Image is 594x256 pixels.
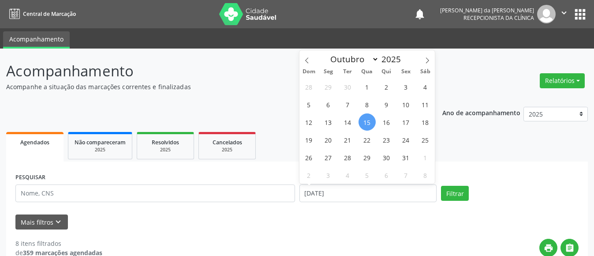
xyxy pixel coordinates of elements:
[378,78,395,95] span: Outubro 2, 2025
[15,171,45,184] label: PESQUISAR
[377,69,396,75] span: Qui
[378,96,395,113] span: Outubro 9, 2025
[544,243,553,253] i: print
[378,113,395,131] span: Outubro 16, 2025
[299,69,319,75] span: Dom
[320,78,337,95] span: Setembro 29, 2025
[143,147,187,153] div: 2025
[318,69,338,75] span: Seg
[378,166,395,184] span: Novembro 6, 2025
[359,96,376,113] span: Outubro 8, 2025
[339,113,356,131] span: Outubro 14, 2025
[417,113,434,131] span: Outubro 18, 2025
[359,131,376,148] span: Outubro 22, 2025
[378,149,395,166] span: Outubro 30, 2025
[415,69,435,75] span: Sáb
[6,82,413,91] p: Acompanhe a situação das marcações correntes e finalizadas
[339,78,356,95] span: Setembro 30, 2025
[75,139,126,146] span: Não compareceram
[396,69,415,75] span: Sex
[152,139,179,146] span: Resolvidos
[6,60,413,82] p: Acompanhamento
[357,69,377,75] span: Qua
[414,8,426,20] button: notifications
[339,96,356,113] span: Outubro 7, 2025
[205,147,249,153] div: 2025
[339,149,356,166] span: Outubro 28, 2025
[20,139,49,146] span: Agendados
[359,149,376,166] span: Outubro 29, 2025
[359,113,376,131] span: Outubro 15, 2025
[53,217,63,227] i: keyboard_arrow_down
[442,107,520,118] p: Ano de acompanhamento
[75,147,126,153] div: 2025
[572,7,588,22] button: apps
[463,14,534,22] span: Recepcionista da clínica
[540,73,585,88] button: Relatórios
[397,149,415,166] span: Outubro 31, 2025
[379,53,408,65] input: Year
[559,8,569,18] i: 
[320,166,337,184] span: Novembro 3, 2025
[378,131,395,148] span: Outubro 23, 2025
[565,243,575,253] i: 
[417,96,434,113] span: Outubro 11, 2025
[213,139,242,146] span: Cancelados
[15,215,68,230] button: Mais filtroskeyboard_arrow_down
[397,131,415,148] span: Outubro 24, 2025
[320,113,337,131] span: Outubro 13, 2025
[440,7,534,14] div: [PERSON_NAME] da [PERSON_NAME]
[300,78,318,95] span: Setembro 28, 2025
[320,131,337,148] span: Outubro 20, 2025
[300,131,318,148] span: Outubro 19, 2025
[320,96,337,113] span: Outubro 6, 2025
[300,96,318,113] span: Outubro 5, 2025
[300,166,318,184] span: Novembro 2, 2025
[300,149,318,166] span: Outubro 26, 2025
[417,78,434,95] span: Outubro 4, 2025
[359,166,376,184] span: Novembro 5, 2025
[417,149,434,166] span: Novembro 1, 2025
[15,239,102,248] div: 8 itens filtrados
[339,166,356,184] span: Novembro 4, 2025
[338,69,357,75] span: Ter
[537,5,556,23] img: img
[326,53,379,65] select: Month
[299,184,437,202] input: Selecione um intervalo
[359,78,376,95] span: Outubro 1, 2025
[23,10,76,18] span: Central de Marcação
[397,166,415,184] span: Novembro 7, 2025
[397,78,415,95] span: Outubro 3, 2025
[300,113,318,131] span: Outubro 12, 2025
[15,184,295,202] input: Nome, CNS
[397,113,415,131] span: Outubro 17, 2025
[397,96,415,113] span: Outubro 10, 2025
[320,149,337,166] span: Outubro 27, 2025
[339,131,356,148] span: Outubro 21, 2025
[6,7,76,21] a: Central de Marcação
[441,186,469,201] button: Filtrar
[417,166,434,184] span: Novembro 8, 2025
[3,31,70,49] a: Acompanhamento
[417,131,434,148] span: Outubro 25, 2025
[556,5,572,23] button: 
